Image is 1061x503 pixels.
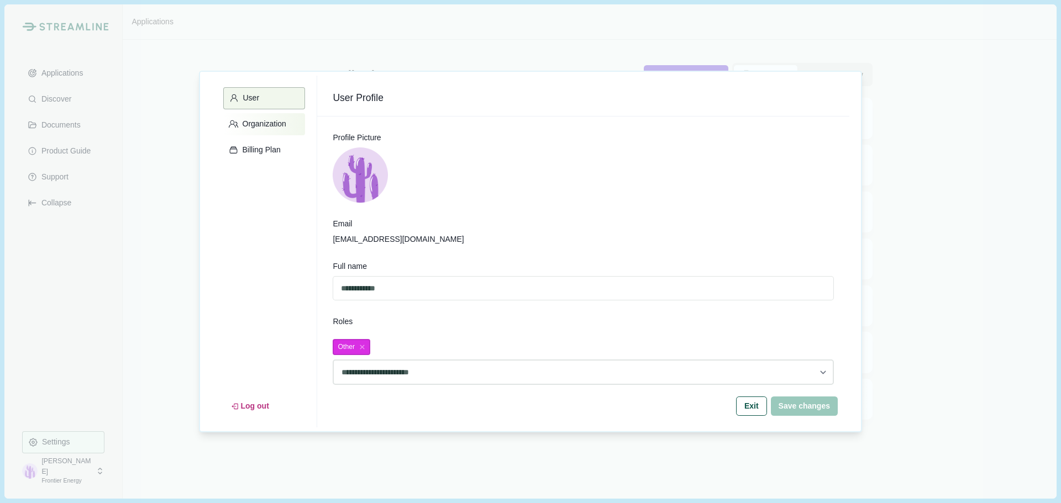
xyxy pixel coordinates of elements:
[239,93,260,103] p: User
[239,119,286,129] p: Organization
[333,234,834,245] span: [EMAIL_ADDRESS][DOMAIN_NAME]
[223,139,305,161] button: Billing Plan
[333,218,834,230] div: Email
[239,145,281,155] p: Billing Plan
[333,132,834,144] div: Profile Picture
[333,147,388,203] img: profile picture
[223,87,305,109] button: User
[223,113,305,135] button: Organization
[338,343,355,351] span: Other
[333,91,834,105] span: User Profile
[358,342,367,352] button: close
[771,396,838,416] button: Save changes
[736,396,767,416] button: Exit
[333,261,834,272] div: Full name
[333,316,834,327] div: Roles
[223,396,277,416] button: Log out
